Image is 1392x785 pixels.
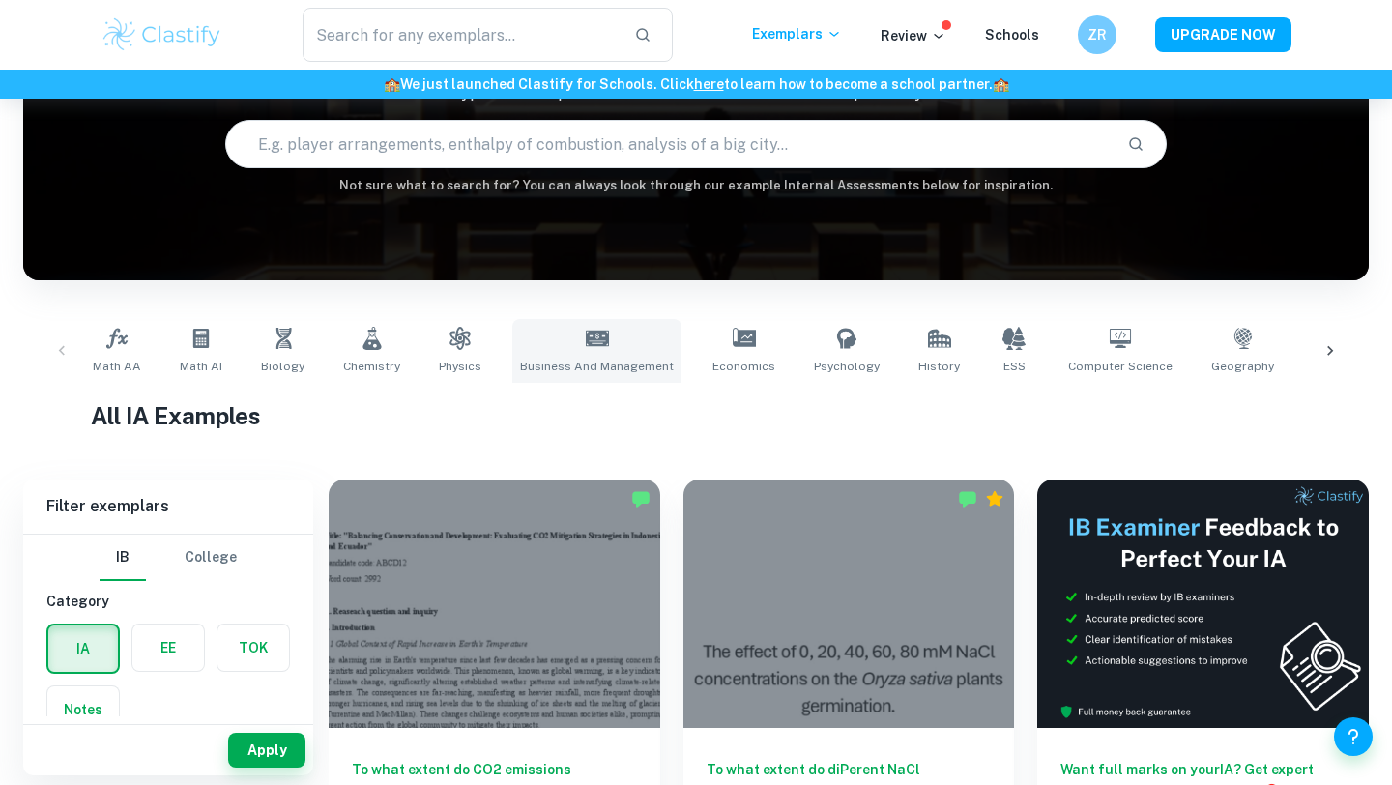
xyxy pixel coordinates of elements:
[47,686,119,733] button: Notes
[343,358,400,375] span: Chemistry
[261,358,304,375] span: Biology
[1068,358,1173,375] span: Computer Science
[303,8,619,62] input: Search for any exemplars...
[712,358,775,375] span: Economics
[100,535,237,581] div: Filter type choice
[439,358,481,375] span: Physics
[993,76,1009,92] span: 🏫
[23,176,1369,195] h6: Not sure what to search for? You can always look through our example Internal Assessments below f...
[93,358,141,375] span: Math AA
[384,76,400,92] span: 🏫
[132,625,204,671] button: EE
[217,625,289,671] button: TOK
[4,73,1388,95] h6: We just launched Clastify for Schools. Click to learn how to become a school partner.
[226,117,1112,171] input: E.g. player arrangements, enthalpy of combustion, analysis of a big city...
[23,480,313,534] h6: Filter exemplars
[48,625,118,672] button: IA
[985,27,1039,43] a: Schools
[1087,24,1109,45] h6: ZR
[100,535,146,581] button: IB
[1037,480,1369,728] img: Thumbnail
[1155,17,1291,52] button: UPGRADE NOW
[752,23,842,44] p: Exemplars
[958,489,977,509] img: Marked
[881,25,946,46] p: Review
[1078,15,1116,54] button: ZR
[694,76,724,92] a: here
[814,358,880,375] span: Psychology
[185,535,237,581] button: College
[101,15,223,54] img: Clastify logo
[631,489,651,509] img: Marked
[46,591,290,612] h6: Category
[520,358,674,375] span: Business and Management
[1119,128,1152,160] button: Search
[918,358,960,375] span: History
[1003,358,1026,375] span: ESS
[1334,717,1373,756] button: Help and Feedback
[228,733,305,768] button: Apply
[91,398,1302,433] h1: All IA Examples
[180,358,222,375] span: Math AI
[1211,358,1274,375] span: Geography
[985,489,1004,509] div: Premium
